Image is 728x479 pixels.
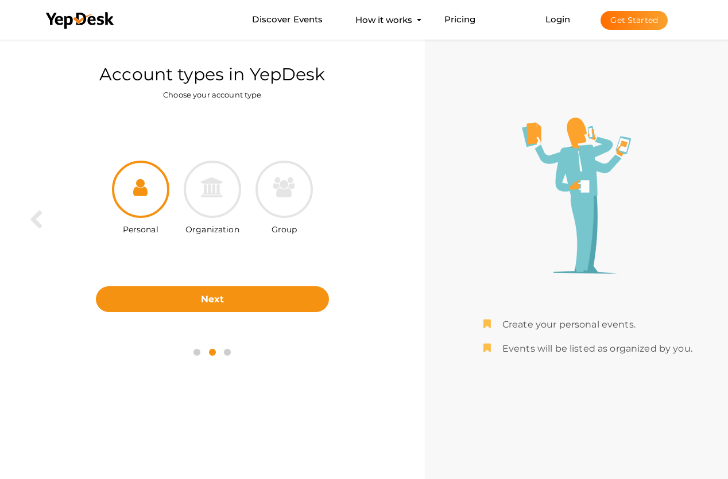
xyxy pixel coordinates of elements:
label: Account types in YepDesk [99,63,325,87]
li: Events will be listed as organized by you. [483,342,692,356]
button: How it works [352,9,416,30]
div: Personal account [104,161,176,238]
button: Next [96,286,328,312]
label: Organization [185,218,239,235]
label: Personal [123,218,158,235]
a: Discover Events [252,9,323,30]
b: Next [201,294,224,305]
label: Choose your account type [163,89,261,100]
img: personal-illustration.png [522,118,631,273]
a: Login [545,14,571,25]
a: Pricing [444,9,476,30]
div: Organization account [176,161,248,238]
li: Create your personal events. [483,318,692,332]
label: Group [272,218,297,235]
div: Group account [248,161,320,238]
button: Get Started [601,11,668,30]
